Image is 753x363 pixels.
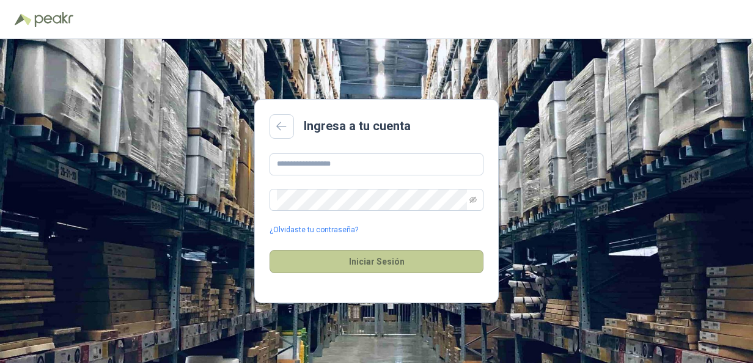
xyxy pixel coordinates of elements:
span: eye-invisible [469,196,477,204]
img: Logo [15,13,32,26]
button: Iniciar Sesión [270,250,483,273]
h2: Ingresa a tu cuenta [304,117,411,136]
img: Peakr [34,12,73,27]
a: ¿Olvidaste tu contraseña? [270,224,358,236]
